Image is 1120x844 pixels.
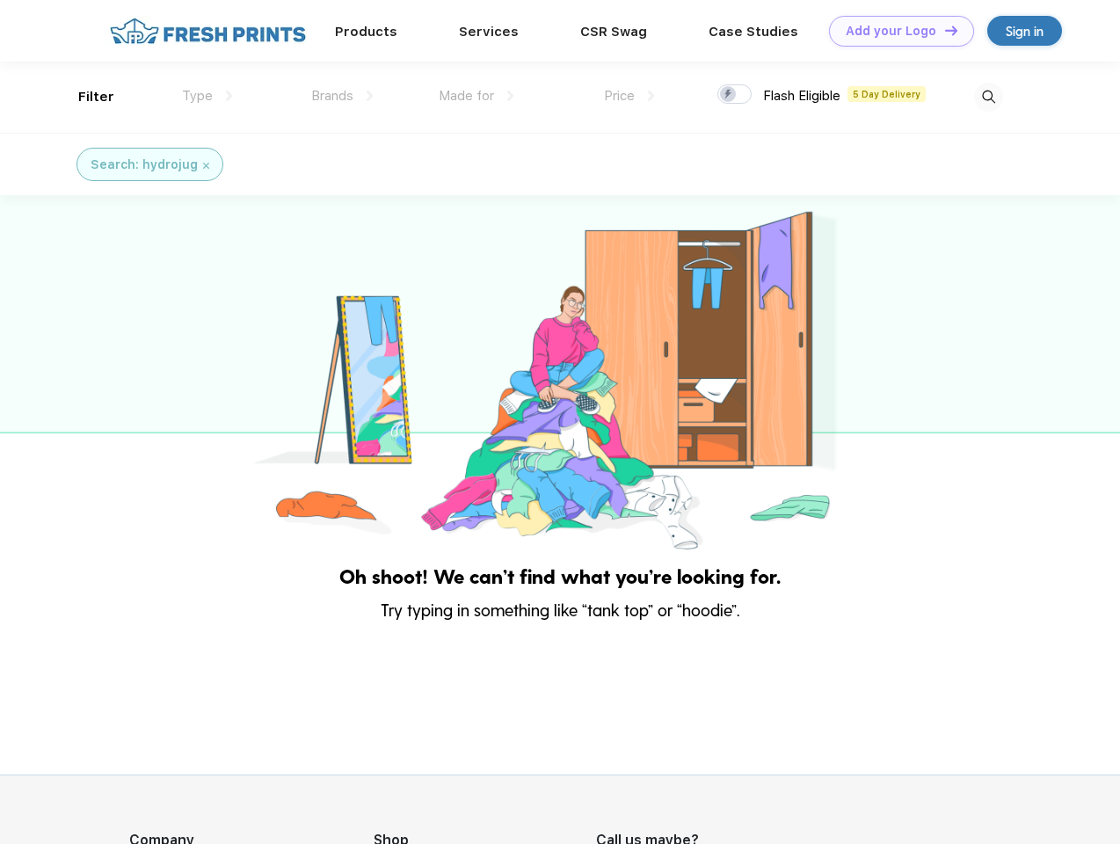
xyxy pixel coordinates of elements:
[203,163,209,169] img: filter_cancel.svg
[439,88,494,104] span: Made for
[182,88,213,104] span: Type
[335,24,397,40] a: Products
[311,88,353,104] span: Brands
[846,24,936,39] div: Add your Logo
[763,88,840,104] span: Flash Eligible
[226,91,232,101] img: dropdown.png
[507,91,513,101] img: dropdown.png
[987,16,1062,46] a: Sign in
[847,86,926,102] span: 5 Day Delivery
[78,87,114,107] div: Filter
[945,25,957,35] img: DT
[1006,21,1044,41] div: Sign in
[105,16,311,47] img: fo%20logo%202.webp
[974,83,1003,112] img: desktop_search.svg
[604,88,635,104] span: Price
[91,156,198,174] div: Search: hydrojug
[367,91,373,101] img: dropdown.png
[648,91,654,101] img: dropdown.png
